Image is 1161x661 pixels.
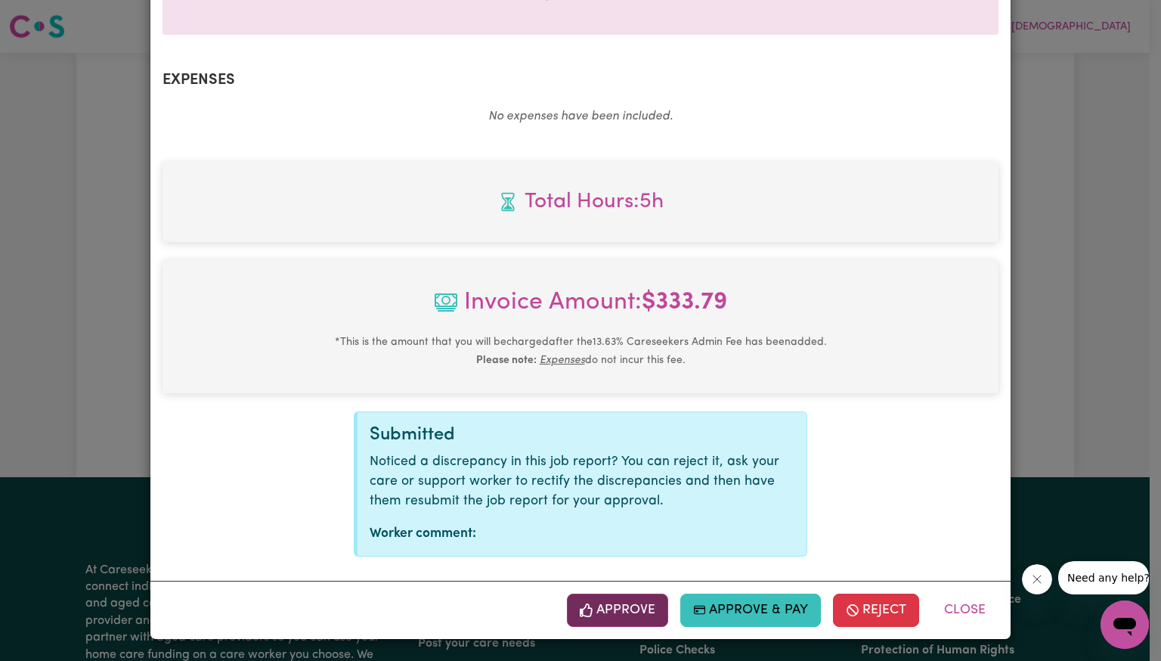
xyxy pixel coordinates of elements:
[370,527,476,540] strong: Worker comment:
[1101,600,1149,649] iframe: Button to launch messaging window
[642,290,727,315] b: $ 333.79
[476,355,537,366] b: Please note:
[370,426,455,444] span: Submitted
[1058,561,1149,594] iframe: Message from company
[540,355,585,366] u: Expenses
[163,71,998,89] h2: Expenses
[175,284,986,333] span: Invoice Amount:
[567,594,668,627] button: Approve
[833,594,919,627] button: Reject
[335,337,827,366] small: This is the amount that you will be charged after the 13.63 % Careseekers Admin Fee has been adde...
[370,452,794,512] p: Noticed a discrepancy in this job report? You can reject it, ask your care or support worker to r...
[1022,564,1052,594] iframe: Close message
[931,594,998,627] button: Close
[175,186,986,218] span: Total hours worked: 5 hours
[680,594,822,627] button: Approve & Pay
[488,110,673,123] em: No expenses have been included.
[9,11,91,23] span: Need any help?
